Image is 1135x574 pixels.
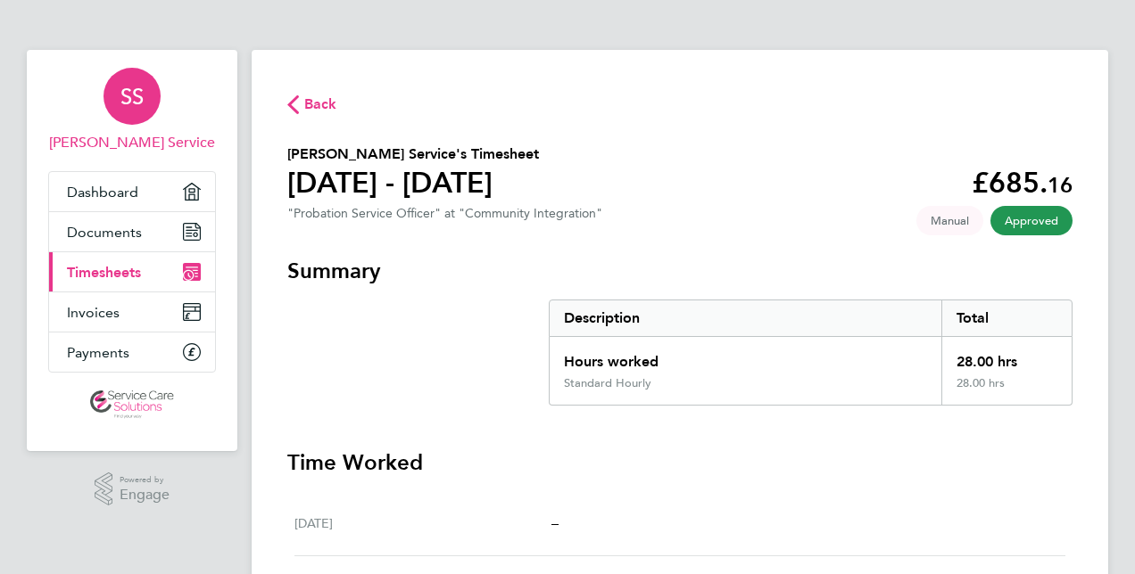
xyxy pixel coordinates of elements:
nav: Main navigation [27,50,237,451]
h3: Time Worked [287,448,1073,477]
span: Documents [67,224,142,241]
span: Back [304,94,337,115]
span: – [551,514,559,531]
a: Dashboard [49,172,215,211]
a: Documents [49,212,215,251]
span: SS [120,85,144,108]
span: This timesheet was manually created. [916,206,983,235]
h3: Summary [287,257,1073,285]
app-decimal: £685. [972,166,1073,200]
span: Engage [120,488,170,503]
span: Sharlene Service [48,132,216,153]
a: Payments [49,332,215,372]
h1: [DATE] - [DATE] [287,165,539,201]
span: Dashboard [67,184,138,201]
div: Total [941,300,1072,336]
span: This timesheet has been approved. [990,206,1073,235]
span: Payments [67,344,129,361]
a: Go to home page [48,390,216,419]
div: Description [550,300,941,336]
div: 28.00 hrs [941,337,1072,376]
a: SS[PERSON_NAME] Service [48,68,216,153]
span: 16 [1048,172,1073,198]
a: Timesheets [49,252,215,291]
button: Back [287,93,337,115]
h2: [PERSON_NAME] Service's Timesheet [287,143,539,165]
div: Summary [549,299,1073,406]
span: Powered by [120,472,170,488]
div: [DATE] [294,512,551,534]
span: Timesheets [67,264,141,281]
span: Invoices [67,304,120,321]
a: Powered byEngage [95,472,170,506]
a: Invoices [49,292,215,332]
div: Standard Hourly [564,376,651,390]
div: "Probation Service Officer" at "Community Integration" [287,206,602,221]
div: 28.00 hrs [941,376,1072,405]
img: servicecare-logo-retina.png [90,390,174,419]
div: Hours worked [550,337,941,376]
